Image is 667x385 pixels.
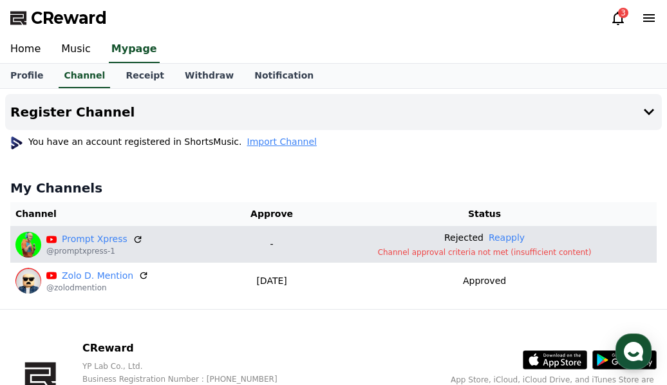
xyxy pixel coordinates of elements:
span: Settings [191,297,222,308]
img: Prompt Xpress [15,232,41,258]
a: Prompt Xpress [62,232,127,246]
p: - [236,238,307,251]
th: Channel [10,202,231,226]
a: Channel [59,64,110,88]
p: [DATE] [236,274,307,288]
h4: Register Channel [10,105,135,119]
button: Reapply [489,231,525,245]
span: Messages [107,298,145,308]
a: Withdraw [174,64,244,88]
p: You have an account registered in ShortsMusic. [10,135,317,148]
p: Channel approval criteria not met (insufficient content) [317,247,652,258]
a: Mypage [109,36,160,63]
a: Zolo D. Mention [62,269,133,283]
a: Music [51,36,101,63]
p: @zolodmention [46,283,149,293]
h4: My Channels [10,179,657,197]
span: Home [33,297,55,308]
a: Settings [166,278,247,310]
a: 3 [610,10,626,26]
a: Messages [85,278,166,310]
th: Status [312,202,657,226]
p: YP Lab Co., Ltd. [82,361,298,371]
img: Zolo D. Mention [15,268,41,294]
p: Rejected [444,231,484,245]
p: Approved [463,274,506,288]
div: 3 [618,8,628,18]
a: Home [4,278,85,310]
th: Approve [231,202,312,226]
img: profile [10,136,23,149]
p: @promptxpress-1 [46,246,143,256]
p: Business Registration Number : [PHONE_NUMBER] [82,374,298,384]
span: CReward [31,8,107,28]
p: CReward [82,341,298,356]
button: Import Channel [247,135,317,148]
button: Register Channel [5,94,662,130]
a: Receipt [115,64,174,88]
a: Notification [244,64,324,88]
a: CReward [10,8,107,28]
